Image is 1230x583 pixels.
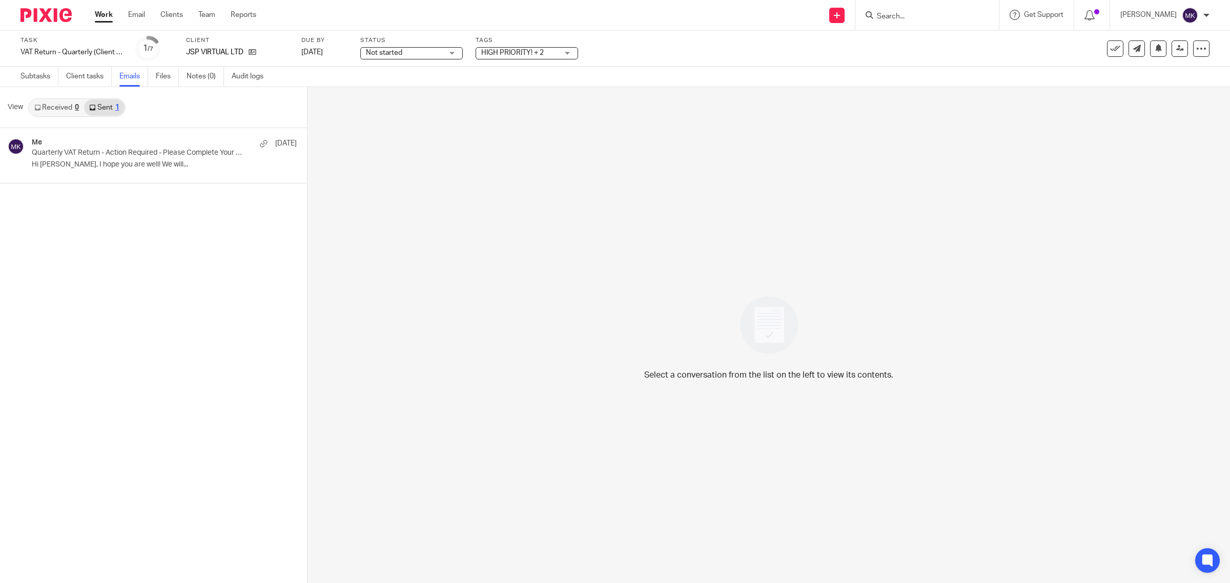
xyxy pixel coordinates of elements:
a: Emails [119,67,148,87]
p: [DATE] [275,138,297,149]
span: Get Support [1024,11,1063,18]
span: HIGH PRIORITY! + 2 [481,49,544,56]
p: [PERSON_NAME] [1120,10,1177,20]
small: /7 [148,46,153,52]
a: Work [95,10,113,20]
label: Task [20,36,123,45]
a: Reports [231,10,256,20]
p: Hi [PERSON_NAME], I hope you are well! We will... [32,160,297,169]
span: Not started [366,49,402,56]
a: Client tasks [66,67,112,87]
a: Email [128,10,145,20]
input: Search [876,12,968,22]
div: 1 [143,43,153,54]
p: Select a conversation from the list on the left to view its contents. [644,369,893,381]
div: 0 [75,104,79,111]
img: svg%3E [8,138,24,155]
a: Subtasks [20,67,58,87]
label: Client [186,36,289,45]
label: Due by [301,36,347,45]
a: Team [198,10,215,20]
h4: Me [32,138,42,147]
p: JSP VIRTUAL LTD [186,47,243,57]
img: image [733,289,805,361]
a: Sent1 [84,99,124,116]
a: Audit logs [232,67,271,87]
span: [DATE] [301,49,323,56]
a: Clients [160,10,183,20]
a: Notes (0) [187,67,224,87]
div: 1 [115,104,119,111]
p: Quarterly VAT Return - Action Required - Please Complete Your Bookkeeping [32,149,244,157]
img: Pixie [20,8,72,22]
a: Received0 [29,99,84,116]
label: Status [360,36,463,45]
a: Files [156,67,179,87]
div: VAT Return - Quarterly (Client Bookkeeping) - July - September, 2025 [20,47,123,57]
div: VAT Return - Quarterly (Client Bookkeeping) - [DATE] - [DATE] [20,47,123,57]
label: Tags [476,36,578,45]
img: svg%3E [1182,7,1198,24]
span: View [8,102,23,113]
